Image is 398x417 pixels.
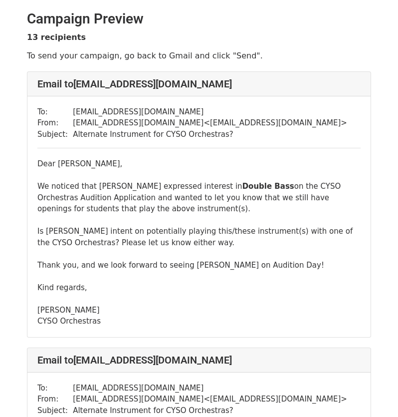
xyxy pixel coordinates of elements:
div: Is [PERSON_NAME] intent on potentially playing this/these instrument(s) with one of the CYSO Orch... [37,226,361,248]
div: We noticed that [PERSON_NAME] expressed interest in on the CYSO Orchestras Audition Application a... [37,181,361,215]
td: [EMAIL_ADDRESS][DOMAIN_NAME] < [EMAIL_ADDRESS][DOMAIN_NAME] > [73,394,347,405]
td: Subject: [37,129,73,140]
h4: Email to [EMAIL_ADDRESS][DOMAIN_NAME] [37,78,361,90]
div: Thank you, and we look forward to seeing [PERSON_NAME] on Audition Day! [37,260,361,271]
b: Double Bass [242,182,294,191]
h4: Email to [EMAIL_ADDRESS][DOMAIN_NAME] [37,354,361,366]
div: Dear [PERSON_NAME], [37,158,361,327]
td: To: [37,383,73,394]
td: From: [37,117,73,129]
div: Kind regards, [37,282,361,294]
td: Subject: [37,405,73,417]
strong: 13 recipients [27,32,86,42]
td: From: [37,394,73,405]
td: [EMAIL_ADDRESS][DOMAIN_NAME] < [EMAIL_ADDRESS][DOMAIN_NAME] > [73,117,347,129]
td: Alternate Instrument for CYSO Orchestras? [73,129,347,140]
h2: Campaign Preview [27,10,371,27]
td: [EMAIL_ADDRESS][DOMAIN_NAME] [73,383,347,394]
p: To send your campaign, go back to Gmail and click "Send". [27,50,371,61]
td: To: [37,106,73,118]
div: [PERSON_NAME] [37,305,361,316]
td: [EMAIL_ADDRESS][DOMAIN_NAME] [73,106,347,118]
div: CYSO Orchestras [37,316,361,327]
td: Alternate Instrument for CYSO Orchestras? [73,405,347,417]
